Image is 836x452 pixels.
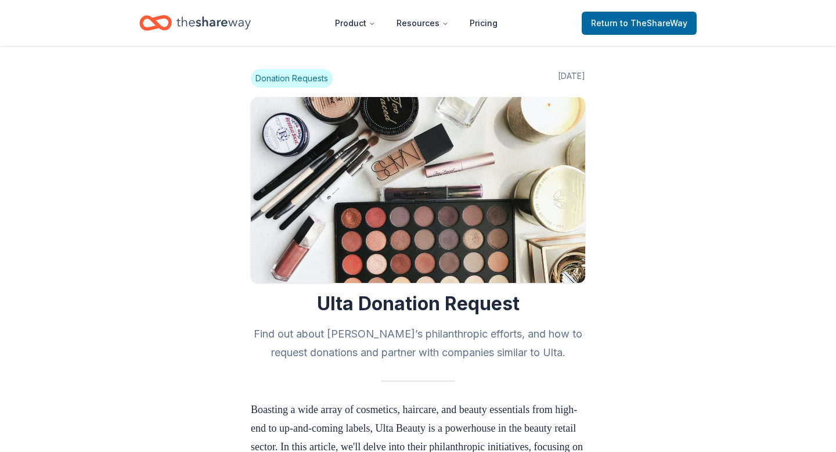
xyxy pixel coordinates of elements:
button: Resources [387,12,458,35]
a: Home [139,9,251,37]
span: Donation Requests [251,69,333,88]
span: to TheShareWay [620,18,687,28]
a: Pricing [460,12,507,35]
a: Returnto TheShareWay [582,12,697,35]
h2: Find out about [PERSON_NAME]’s philanthropic efforts, and how to request donations and partner wi... [251,325,585,362]
span: [DATE] [558,69,585,88]
button: Product [326,12,385,35]
nav: Main [326,9,507,37]
span: Return [591,16,687,30]
h1: Ulta Donation Request [251,292,585,315]
img: Image for Ulta Donation Request [251,97,585,283]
